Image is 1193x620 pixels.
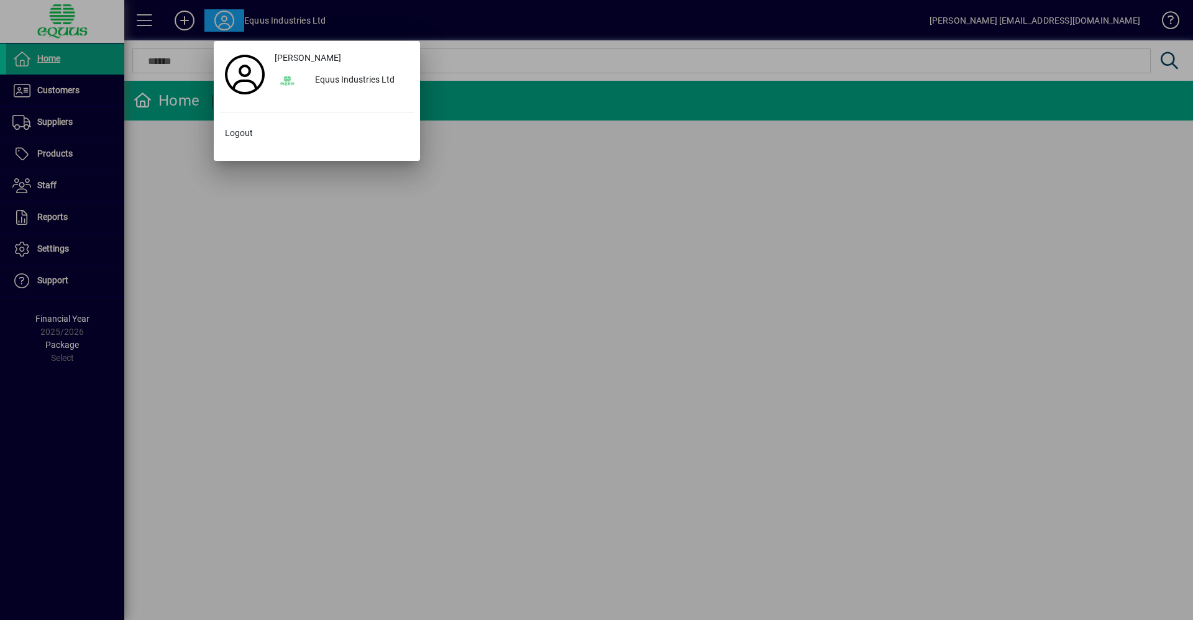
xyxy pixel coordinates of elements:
span: [PERSON_NAME] [275,52,341,65]
a: Profile [220,63,270,86]
button: Logout [220,122,414,145]
span: Logout [225,127,253,140]
a: [PERSON_NAME] [270,47,414,70]
button: Equus Industries Ltd [270,70,414,92]
div: Equus Industries Ltd [305,70,414,92]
